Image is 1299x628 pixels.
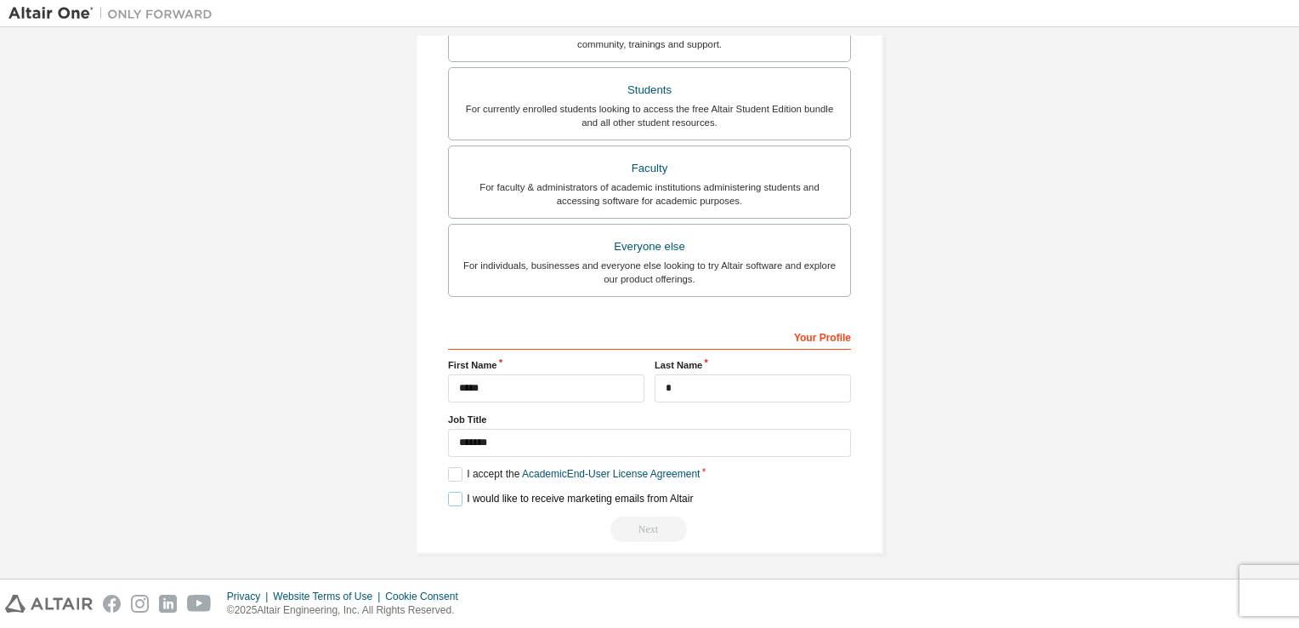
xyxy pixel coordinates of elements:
[9,5,221,22] img: Altair One
[459,78,840,102] div: Students
[385,590,468,603] div: Cookie Consent
[448,358,644,372] label: First Name
[448,413,851,426] label: Job Title
[655,358,851,372] label: Last Name
[522,468,700,480] a: Academic End-User License Agreement
[131,595,149,613] img: instagram.svg
[459,259,840,286] div: For individuals, businesses and everyone else looking to try Altair software and explore our prod...
[459,235,840,259] div: Everyone else
[159,595,177,613] img: linkedin.svg
[5,595,93,613] img: altair_logo.svg
[459,102,840,129] div: For currently enrolled students looking to access the free Altair Student Edition bundle and all ...
[103,595,121,613] img: facebook.svg
[448,467,700,482] label: I accept the
[448,517,851,542] div: Provide a valid email to continue
[448,492,693,506] label: I would like to receive marketing emails from Altair
[448,323,851,350] div: Your Profile
[459,24,840,51] div: For existing customers looking to access software downloads, HPC resources, community, trainings ...
[227,603,468,618] p: © 2025 Altair Engineering, Inc. All Rights Reserved.
[459,157,840,180] div: Faculty
[459,180,840,208] div: For faculty & administrators of academic institutions administering students and accessing softwa...
[187,595,212,613] img: youtube.svg
[227,590,273,603] div: Privacy
[273,590,385,603] div: Website Terms of Use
